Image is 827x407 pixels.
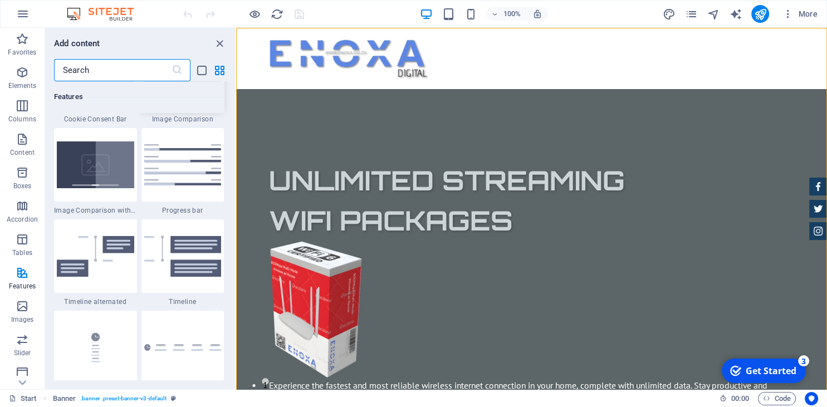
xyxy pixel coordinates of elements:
[662,7,676,21] button: design
[271,8,283,21] i: Reload page
[141,128,224,215] div: Progress bar
[213,37,226,50] button: close panel
[54,206,137,215] span: Image Comparison with track
[54,128,137,215] div: Image Comparison with track
[486,7,526,21] button: 100%
[782,8,818,19] span: More
[8,115,36,124] p: Columns
[54,297,137,306] span: Timeline alternated
[778,5,822,23] button: More
[684,7,698,21] button: pages
[8,81,37,90] p: Elements
[144,236,222,277] img: timeline1.svg
[751,5,769,23] button: publish
[54,37,100,50] h6: Add content
[248,7,261,21] button: Click here to leave preview mode and continue editing
[270,7,283,21] button: reload
[12,248,32,257] p: Tables
[707,7,720,21] button: navigator
[7,215,38,224] p: Accordion
[9,392,37,405] a: Click to cancel selection. Double-click to open Pages
[707,8,720,21] i: Navigator
[731,392,748,405] span: 00 00
[26,350,32,357] button: 1
[195,63,208,77] button: list-view
[54,115,137,124] span: Cookie Consent Bar
[739,394,741,403] span: :
[57,322,134,373] img: opening_hours_col1.svg
[53,392,177,405] nav: breadcrumb
[213,63,226,77] button: grid-view
[729,8,742,21] i: AI Writer
[763,392,791,405] span: Code
[80,1,91,12] div: 3
[53,392,76,405] span: Click to select. Double-click to edit
[11,315,34,324] p: Images
[64,7,148,21] img: Editor Logo
[54,59,172,81] input: Search
[141,297,224,306] span: Timeline
[684,8,697,21] i: Pages (Ctrl+Alt+S)
[141,219,224,306] div: Timeline
[54,219,137,306] div: Timeline alternated
[662,8,675,21] i: Design (Ctrl+Alt+Y)
[9,282,36,291] p: Features
[57,141,134,188] img: image-comparison-with-progress.svg
[729,7,742,21] button: text_generator
[720,392,749,405] h6: Session time
[3,4,87,29] div: Get Started 3 items remaining, 40% complete
[144,144,222,185] img: progress-bar.svg
[57,236,134,277] img: timeline-alternated.svg
[141,115,224,124] span: Image Comparison
[753,8,766,21] i: Publish
[14,349,31,357] p: Slider
[13,182,32,190] p: Boxes
[805,392,818,405] button: Usercentrics
[532,9,542,19] i: On resize automatically adjust zoom level to fit chosen device.
[144,344,222,350] img: opening-hours.svg
[8,48,36,57] p: Favorites
[10,148,35,157] p: Content
[80,392,167,405] span: . banner .preset-banner-v3-default
[27,11,78,23] div: Get Started
[503,7,521,21] h6: 100%
[758,392,796,405] button: Code
[141,206,224,215] span: Progress bar
[54,90,224,104] h6: Features
[171,395,176,401] i: This element is a customizable preset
